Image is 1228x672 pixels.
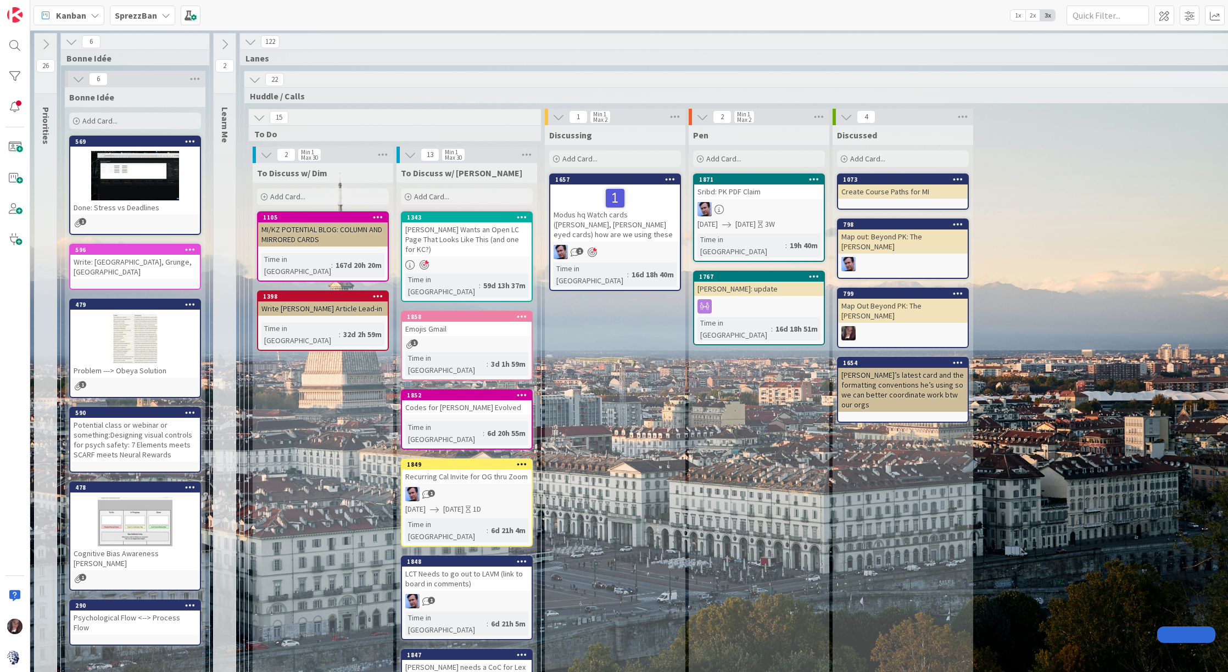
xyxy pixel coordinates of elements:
span: 1 [79,381,86,388]
div: JB [838,257,968,271]
img: JB [697,202,712,216]
span: 6 [82,35,101,48]
a: 1343[PERSON_NAME] Wants an Open LC Page That Looks Like This (and one for KC?)Time in [GEOGRAPHIC... [401,211,533,302]
div: 799 [838,289,968,299]
div: Time in [GEOGRAPHIC_DATA] [554,262,627,287]
div: 290 [70,601,200,611]
span: 1 [79,574,86,581]
div: JB [402,594,532,608]
a: 478Cognitive Bias Awareness [PERSON_NAME] [69,481,201,591]
a: 1849Recurring Cal Invite for OG thru ZoomJB[DATE][DATE]1DTime in [GEOGRAPHIC_DATA]:6d 21h 4m [401,458,533,547]
div: Max 30 [445,155,462,160]
div: 1848 [407,558,532,565]
a: 596Write: [GEOGRAPHIC_DATA], Grunge, [GEOGRAPHIC_DATA] [69,244,201,290]
div: 1398Write [PERSON_NAME] Article Lead-in [258,292,388,316]
span: [DATE] [735,219,756,230]
span: : [487,524,488,536]
div: Codes for [PERSON_NAME] Evolved [402,400,532,415]
div: 798 [843,221,968,228]
div: 3d 1h 59m [488,358,528,370]
div: Time in [GEOGRAPHIC_DATA] [697,317,771,341]
div: 1871 [699,176,824,183]
div: 569Done: Stress vs Deadlines [70,137,200,215]
span: Bonne Idée [69,92,114,103]
div: 1767[PERSON_NAME]: update [694,272,824,296]
span: 26 [36,59,55,72]
div: Min 1 [737,111,750,117]
div: 798Map out: Beyond PK: The [PERSON_NAME] [838,220,968,254]
span: Learn Me [220,107,231,143]
span: To Do [254,128,527,139]
span: Add Card... [270,192,305,201]
span: To Discuss w/ Dim [257,167,327,178]
div: Emojis Gmail [402,322,532,336]
div: 1657 [550,175,680,184]
a: 1654[PERSON_NAME]’s latest card and the formatting conventions he’s using so we can better coordi... [837,357,969,423]
div: 798 [838,220,968,229]
div: 1858 [402,312,532,322]
div: 1D [473,503,481,515]
span: : [479,279,481,292]
span: Add Card... [414,192,449,201]
div: 1105 [263,214,388,221]
span: 122 [261,35,280,48]
div: 1073Create Course Paths for MI [838,175,968,199]
a: 798Map out: Beyond PK: The [PERSON_NAME]JB [837,219,969,279]
div: Time in [GEOGRAPHIC_DATA] [261,322,339,346]
span: Discussing [549,130,592,141]
div: JB [550,245,680,259]
div: 1858 [407,313,532,321]
div: 1073 [843,176,968,183]
a: 569Done: Stress vs Deadlines [69,136,201,235]
div: 290 [75,602,200,609]
div: 1871Sribd: PK PDF Claim [694,175,824,199]
div: 1398 [258,292,388,301]
div: Time in [GEOGRAPHIC_DATA] [405,421,483,445]
div: 1852Codes for [PERSON_NAME] Evolved [402,390,532,415]
span: 2x [1025,10,1040,21]
div: Min 1 [445,149,458,155]
div: Cognitive Bias Awareness [PERSON_NAME] [70,546,200,570]
span: To Discuss w/ Jim [401,167,522,178]
div: 290Psychological Flow <--> Process Flow [70,601,200,635]
div: 1852 [402,390,532,400]
div: 1654[PERSON_NAME]’s latest card and the formatting conventions he’s using so we can better coordi... [838,358,968,412]
span: Kanban [56,9,86,22]
div: 1343 [402,212,532,222]
span: Add Card... [562,154,598,164]
div: 478 [75,484,200,491]
div: Map out: Beyond PK: The [PERSON_NAME] [838,229,968,254]
div: 1847 [402,650,532,660]
span: [DATE] [405,503,426,515]
div: [PERSON_NAME]’s latest card and the formatting conventions he’s using so we can better coordinate... [838,368,968,412]
a: 1073Create Course Paths for MI [837,173,969,210]
a: 290Psychological Flow <--> Process Flow [69,600,201,646]
div: Modus hq Watch cards ([PERSON_NAME], [PERSON_NAME] eyed cards) how are we using these [550,184,680,242]
div: Time in [GEOGRAPHIC_DATA] [405,612,487,636]
div: Time in [GEOGRAPHIC_DATA] [405,273,479,298]
div: Sribd: PK PDF Claim [694,184,824,199]
span: Add Card... [850,154,885,164]
span: 15 [270,111,288,124]
div: 59d 13h 37m [481,279,528,292]
div: Max 30 [301,155,318,160]
div: 799Map Out Beyond PK: The [PERSON_NAME] [838,289,968,323]
span: Bonne Idée [66,53,196,64]
a: 799Map Out Beyond PK: The [PERSON_NAME]TD [837,288,969,348]
span: : [331,259,333,271]
div: 479 [75,301,200,309]
div: Max 2 [737,117,751,122]
div: Min 1 [593,111,606,117]
span: 4 [857,110,875,124]
div: 596Write: [GEOGRAPHIC_DATA], Grunge, [GEOGRAPHIC_DATA] [70,245,200,279]
div: 1343 [407,214,532,221]
div: 1654 [843,359,968,367]
span: : [487,358,488,370]
div: 16d 18h 51m [773,323,820,335]
div: Time in [GEOGRAPHIC_DATA] [697,233,785,257]
a: 1852Codes for [PERSON_NAME] EvolvedTime in [GEOGRAPHIC_DATA]:6d 20h 55m [401,389,533,450]
div: 1858Emojis Gmail [402,312,532,336]
span: : [785,239,787,251]
span: 1 [411,339,418,346]
div: 590 [75,409,200,417]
